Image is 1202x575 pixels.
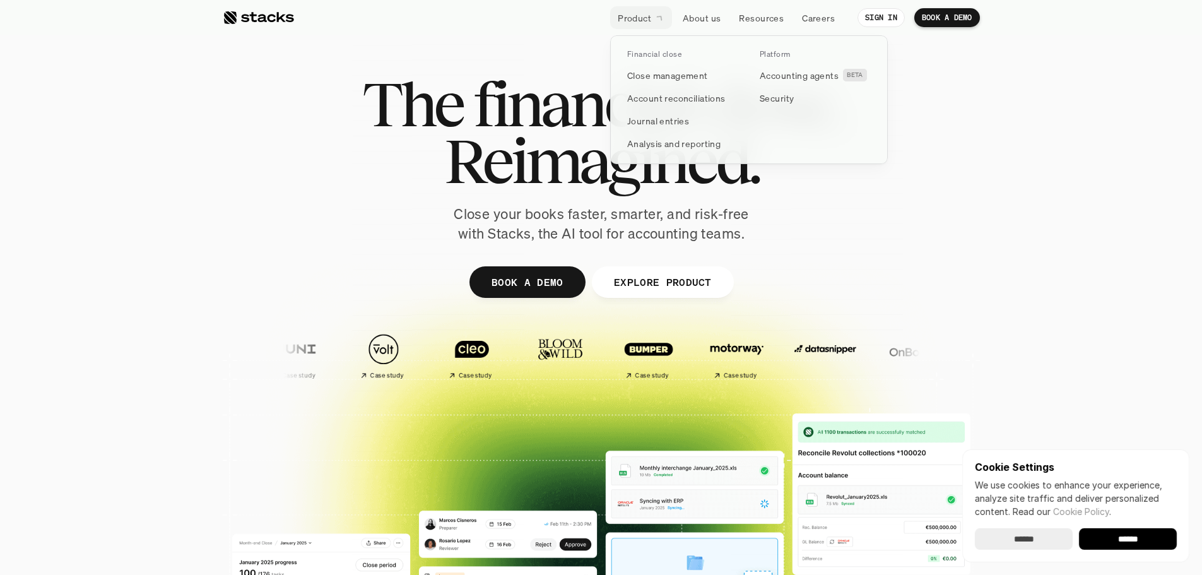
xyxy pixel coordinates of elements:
a: Careers [794,6,842,29]
a: About us [675,6,728,29]
a: BOOK A DEMO [914,8,980,27]
p: EXPLORE PRODUCT [613,273,711,291]
h2: Case study [370,372,403,379]
h2: Case study [635,372,668,379]
p: Close your books faster, smarter, and risk-free with Stacks, the AI tool for accounting teams. [444,205,759,244]
p: Analysis and reporting [627,137,721,150]
a: Privacy Policy [149,240,204,249]
a: SIGN IN [857,8,905,27]
span: financial [473,76,691,133]
h2: Case study [281,372,315,379]
a: EXPLORE PRODUCT [591,266,733,298]
p: Account reconciliations [627,92,726,105]
a: Analysis and reporting [620,132,746,155]
p: BOOK A DEMO [922,13,972,22]
a: Case study [695,327,777,384]
p: Careers [802,11,835,25]
p: About us [683,11,721,25]
a: Case study [254,327,336,384]
p: We use cookies to enhance your experience, analyze site traffic and deliver personalized content. [975,478,1177,518]
p: Close management [627,69,708,82]
a: BOOK A DEMO [469,266,585,298]
a: Close management [620,64,746,86]
p: Financial close [627,50,681,59]
span: Reimagined. [444,133,758,189]
a: Security [752,86,878,109]
p: SIGN IN [865,13,897,22]
a: Account reconciliations [620,86,746,109]
h2: BETA [847,71,863,79]
h2: Case study [723,372,757,379]
p: BOOK A DEMO [491,273,563,291]
span: Read our . [1013,506,1111,517]
p: Cookie Settings [975,462,1177,472]
a: Cookie Policy [1053,506,1109,517]
p: Accounting agents [760,69,839,82]
a: Resources [731,6,791,29]
p: Platform [760,50,791,59]
a: Case study [342,327,424,384]
a: Case study [607,327,689,384]
a: Journal entries [620,109,746,132]
a: Case study [430,327,512,384]
p: Resources [739,11,784,25]
p: Security [760,92,794,105]
p: Product [618,11,651,25]
p: Journal entries [627,114,689,127]
h2: Case study [458,372,492,379]
span: The [362,76,463,133]
a: Accounting agentsBETA [752,64,878,86]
